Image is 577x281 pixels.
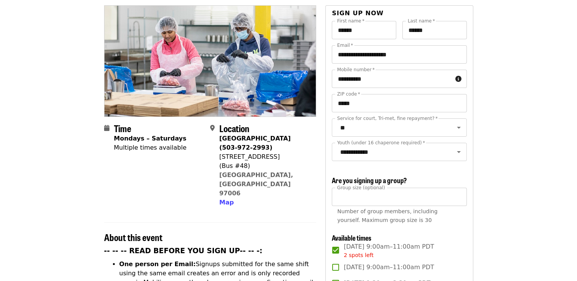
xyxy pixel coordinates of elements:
[408,19,435,23] label: Last name
[402,21,467,39] input: Last name
[219,161,310,171] div: (Bus #48)
[219,121,249,135] span: Location
[453,147,464,157] button: Open
[337,140,425,145] label: Youth (under 16 chaperone required)
[332,70,452,88] input: Mobile number
[337,19,365,23] label: First name
[332,45,466,64] input: Email
[453,122,464,133] button: Open
[104,247,263,255] strong: -- -- -- READ BEFORE YOU SIGN UP-- -- -:
[332,175,407,185] span: Are you signing up a group?
[344,252,373,258] span: 2 spots left
[219,199,234,206] span: Map
[114,121,131,135] span: Time
[210,125,215,132] i: map-marker-alt icon
[337,67,374,72] label: Mobile number
[344,242,434,259] span: [DATE] 9:00am–11:00am PDT
[455,75,461,83] i: circle-info icon
[332,233,371,243] span: Available times
[219,152,310,161] div: [STREET_ADDRESS]
[337,92,360,96] label: ZIP code
[332,21,396,39] input: First name
[332,188,466,206] input: [object Object]
[114,135,186,142] strong: Mondays – Saturdays
[332,10,384,17] span: Sign up now
[119,260,196,268] strong: One person per Email:
[104,6,316,116] img: Oct/Nov/Dec - Beaverton: Repack/Sort (age 10+) organized by Oregon Food Bank
[104,125,109,132] i: calendar icon
[219,171,293,197] a: [GEOGRAPHIC_DATA], [GEOGRAPHIC_DATA] 97006
[219,135,291,151] strong: [GEOGRAPHIC_DATA] (503-972-2993)
[219,198,234,207] button: Map
[337,43,353,48] label: Email
[104,230,162,244] span: About this event
[337,208,437,223] span: Number of group members, including yourself. Maximum group size is 30
[332,94,466,112] input: ZIP code
[114,143,186,152] div: Multiple times available
[344,263,434,272] span: [DATE] 9:00am–11:00am PDT
[337,185,385,190] span: Group size (optional)
[337,116,438,121] label: Service for court, Tri-met, fine repayment?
